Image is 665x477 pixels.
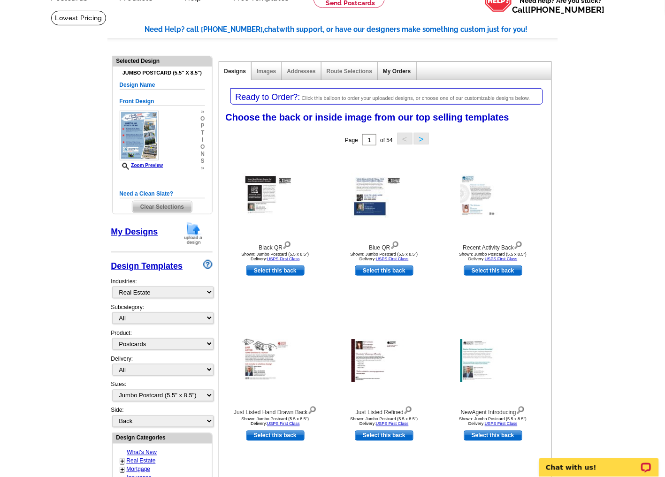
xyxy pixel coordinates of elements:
span: i [200,136,205,144]
img: view design details [404,404,413,415]
a: USPS First Class [267,257,300,261]
button: < [397,133,413,144]
a: Zoom Preview [120,163,163,168]
img: view design details [283,239,291,250]
div: Shown: Jumbo Postcard (5.5 x 8.5") Delivery: [333,417,436,426]
div: Side: [111,406,213,428]
h5: Need a Clean Slate? [120,189,205,198]
iframe: LiveChat chat widget [533,447,665,477]
span: Page [345,137,358,144]
img: view design details [390,239,399,250]
a: My Orders [383,68,411,75]
span: » [200,108,205,115]
a: use this design [355,265,413,276]
a: USPS First Class [485,257,518,261]
div: Shown: Jumbo Postcard (5.5 x 8.5") Delivery: [333,252,436,261]
span: t [200,129,205,136]
span: chat [265,25,280,34]
div: NewAgent Introducing [442,404,545,417]
img: Just Listed Hand Drawn Back [243,339,308,382]
a: use this design [464,265,522,276]
a: Mortgage [127,466,151,473]
a: use this design [246,265,305,276]
img: view design details [516,404,525,415]
img: view design details [514,239,523,250]
a: USPS First Class [376,257,409,261]
img: Blue QR [352,174,417,218]
div: Selected Design [113,56,212,65]
a: What's New [127,449,157,456]
span: » [200,165,205,172]
span: Ready to Order?: [236,92,300,102]
a: Addresses [287,68,316,75]
div: Delivery: [111,355,213,380]
div: Just Listed Hand Drawn Back [224,404,327,417]
a: Real Estate [127,458,156,464]
img: view design details [308,404,317,415]
a: Images [257,68,276,75]
div: Just Listed Refined [333,404,436,417]
div: Design Categories [113,433,212,442]
div: Blue QR [333,239,436,252]
div: Need Help? call [PHONE_NUMBER], with support, or have our designers make something custom just fo... [145,24,558,35]
a: My Designs [111,227,158,237]
span: Click this balloon to order your uploaded designs, or choose one of our customizable designs below. [302,95,530,101]
div: Product: [111,329,213,355]
span: Clear Selections [132,201,192,212]
a: Route Selections [327,68,372,75]
div: Subcategory: [111,303,213,329]
div: Industries: [111,273,213,303]
h5: Design Name [120,81,205,90]
span: Choose the back or inside image from our top selling templates [226,112,510,122]
a: USPS First Class [485,422,518,426]
a: + [121,466,124,474]
div: Shown: Jumbo Postcard (5.5 x 8.5") Delivery: [442,417,545,426]
a: USPS First Class [376,422,409,426]
img: Recent Activity Back [460,174,526,217]
button: > [414,133,429,144]
span: o [200,115,205,122]
span: o [200,144,205,151]
h4: Jumbo Postcard (5.5" x 8.5") [120,70,205,76]
img: Just Listed Refined [352,340,417,382]
a: use this design [464,431,522,441]
a: Designs [224,68,246,75]
a: Design Templates [111,261,183,271]
img: upload-design [181,221,206,245]
a: USPS First Class [267,422,300,426]
img: Black QR [243,174,308,218]
div: Shown: Jumbo Postcard (5.5 x 8.5") Delivery: [442,252,545,261]
span: s [200,158,205,165]
span: n [200,151,205,158]
div: Shown: Jumbo Postcard (5.5 x 8.5") Delivery: [224,252,327,261]
img: design-wizard-help-icon.png [203,260,213,269]
h5: Front Design [120,97,205,106]
img: small-thumb.jpg [120,111,159,160]
a: + [121,458,124,465]
div: Black QR [224,239,327,252]
a: use this design [355,431,413,441]
div: Shown: Jumbo Postcard (5.5 x 8.5") Delivery: [224,417,327,426]
img: NewAgent Introducing [460,340,526,382]
span: of 54 [380,137,393,144]
a: [PHONE_NUMBER] [528,5,605,15]
a: use this design [246,431,305,441]
div: Recent Activity Back [442,239,545,252]
span: p [200,122,205,129]
span: Call [512,5,605,15]
div: Sizes: [111,380,213,406]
